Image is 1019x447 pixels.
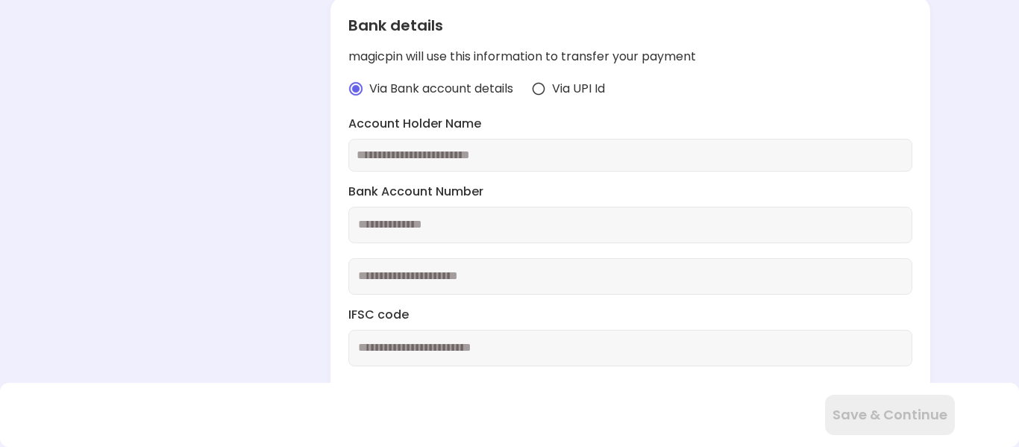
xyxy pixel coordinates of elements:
[348,116,912,133] label: Account Holder Name
[348,49,912,66] div: magicpin will use this information to transfer your payment
[369,81,513,98] span: Via Bank account details
[552,81,605,98] span: Via UPI Id
[531,81,546,96] img: radio
[348,307,912,324] label: IFSC code
[825,395,955,435] button: Save & Continue
[348,81,363,96] img: radio
[348,14,912,37] div: Bank details
[348,184,912,201] label: Bank Account Number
